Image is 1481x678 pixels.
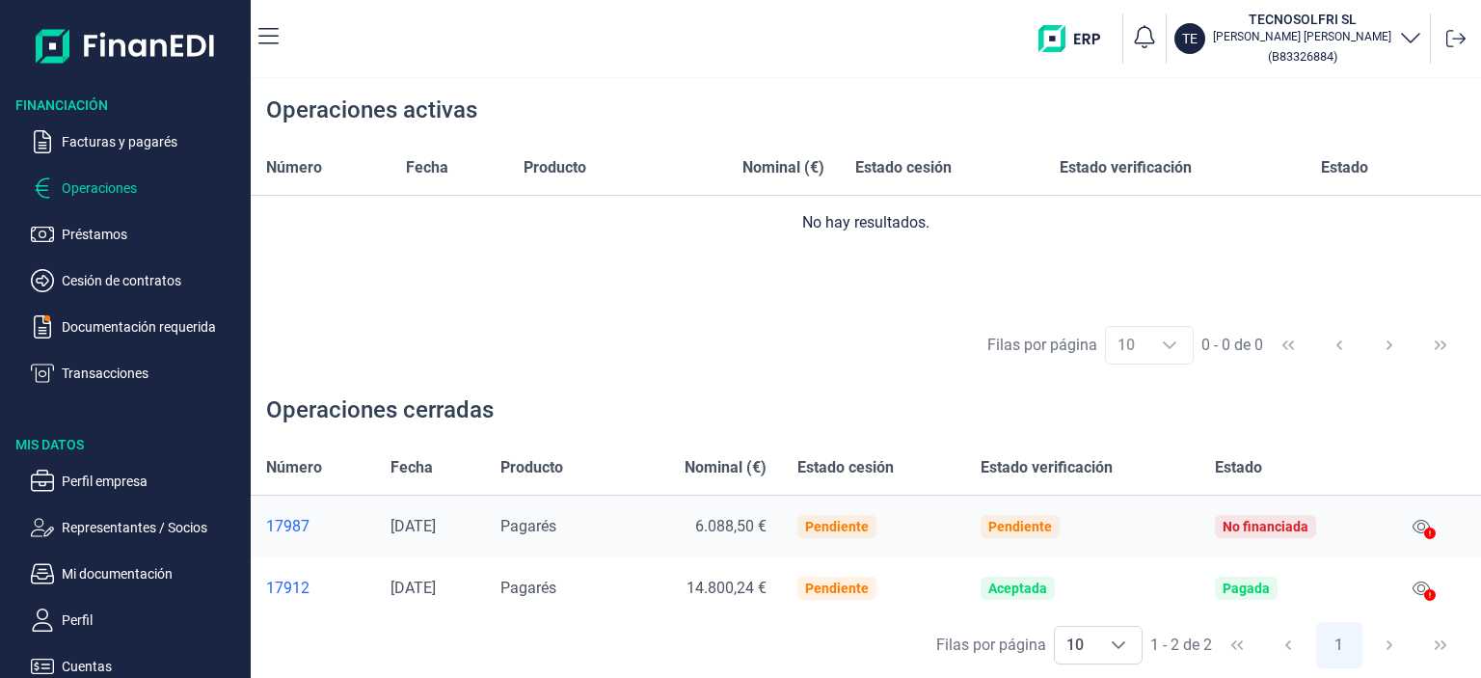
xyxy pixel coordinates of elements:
div: Aceptada [988,581,1047,596]
div: Pagada [1223,581,1270,596]
span: Estado verificación [981,456,1113,479]
span: Estado [1215,456,1262,479]
button: Representantes / Socios [31,516,243,539]
button: Last Page [1417,622,1464,668]
div: Pendiente [988,519,1052,534]
div: No financiada [1223,519,1308,534]
span: Número [266,156,322,179]
span: Producto [500,456,563,479]
small: Copiar cif [1268,49,1337,64]
button: Perfil [31,609,243,632]
p: Transacciones [62,362,243,385]
button: Mi documentación [31,562,243,585]
img: erp [1038,25,1115,52]
button: Préstamos [31,223,243,246]
button: First Page [1214,622,1260,668]
span: Pagarés [500,517,556,535]
img: Logo de aplicación [36,15,216,76]
div: Filas por página [987,334,1097,357]
p: Operaciones [62,176,243,200]
button: Previous Page [1265,622,1311,668]
span: Pagarés [500,579,556,597]
div: Filas por página [936,634,1046,657]
button: First Page [1265,322,1311,368]
h3: TECNOSOLFRI SL [1213,10,1391,29]
span: Estado [1321,156,1368,179]
div: No hay resultados. [266,211,1466,234]
button: TETECNOSOLFRI SL[PERSON_NAME] [PERSON_NAME](B83326884) [1174,10,1422,68]
span: 6.088,50 € [695,517,767,535]
button: Cuentas [31,655,243,678]
span: 0 - 0 de 0 [1201,338,1263,353]
button: Transacciones [31,362,243,385]
span: Nominal (€) [742,156,824,179]
span: Fecha [390,456,433,479]
a: 17912 [266,579,360,598]
div: [DATE] [390,517,470,536]
div: Operaciones cerradas [266,394,494,425]
p: Perfil [62,609,243,632]
span: 10 [1055,627,1095,664]
a: 17987 [266,517,360,536]
button: Documentación requerida [31,315,243,339]
button: Page 1 [1316,622,1362,668]
span: Fecha [406,156,448,179]
div: Choose [1146,327,1193,364]
span: Estado cesión [855,156,952,179]
div: Pendiente [805,581,869,596]
p: Mi documentación [62,562,243,585]
button: Operaciones [31,176,243,200]
button: Previous Page [1316,322,1362,368]
span: Nominal (€) [685,456,767,479]
span: Estado verificación [1060,156,1192,179]
div: Operaciones activas [266,95,477,125]
div: Choose [1095,627,1142,664]
p: Cesión de contratos [62,269,243,292]
p: Cuentas [62,655,243,678]
button: Next Page [1366,622,1413,668]
span: Producto [524,156,586,179]
p: Préstamos [62,223,243,246]
span: Estado cesión [797,456,894,479]
button: Next Page [1366,322,1413,368]
p: Perfil empresa [62,470,243,493]
button: Perfil empresa [31,470,243,493]
p: Representantes / Socios [62,516,243,539]
span: 1 - 2 de 2 [1150,637,1212,653]
div: [DATE] [390,579,470,598]
div: Pendiente [805,519,869,534]
button: Last Page [1417,322,1464,368]
p: Facturas y pagarés [62,130,243,153]
span: Número [266,456,322,479]
p: [PERSON_NAME] [PERSON_NAME] [1213,29,1391,44]
button: Cesión de contratos [31,269,243,292]
p: TE [1182,29,1198,48]
button: Facturas y pagarés [31,130,243,153]
span: 14.800,24 € [687,579,767,597]
p: Documentación requerida [62,315,243,339]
